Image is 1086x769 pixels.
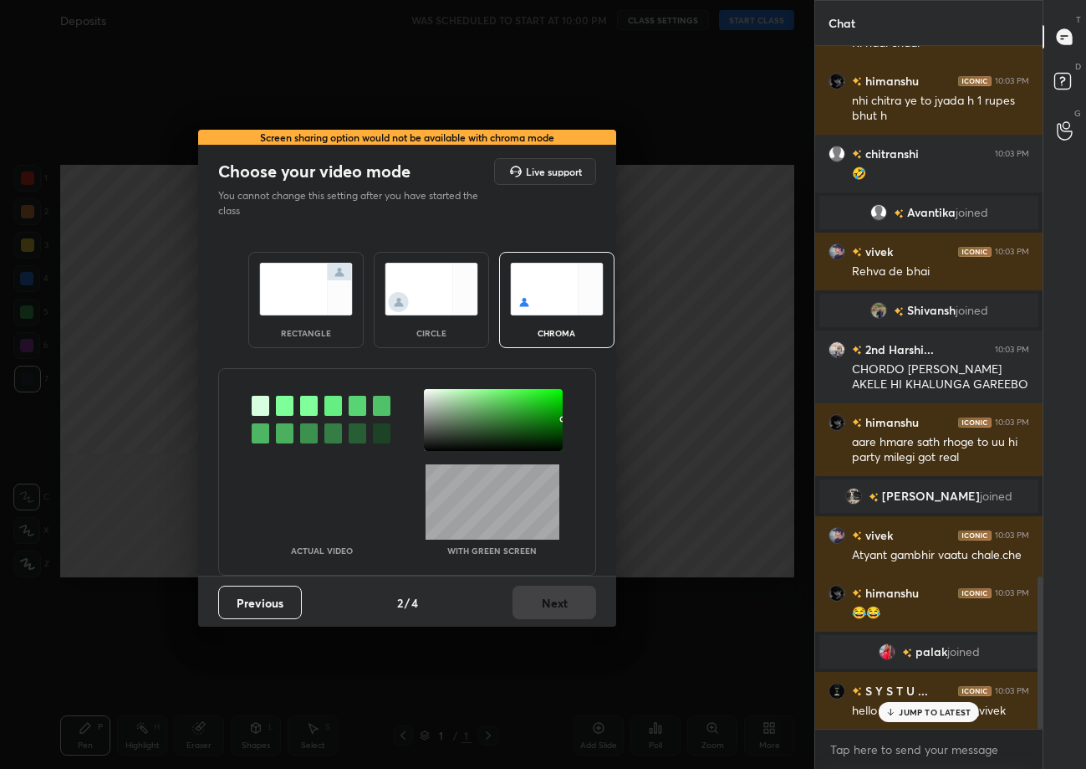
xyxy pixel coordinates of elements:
[907,304,956,317] span: Shivansh
[870,302,887,319] img: 3
[882,490,980,503] span: [PERSON_NAME]
[862,341,934,358] h6: 2nd Harshi...
[829,244,845,260] img: cc3c1c84dcd340a9a7d6cdea15200c3c.jpg
[870,204,887,221] img: default.png
[852,248,862,257] img: no-rating-badge.077c3623.svg
[829,414,845,431] img: c9e278afab4b450cb2eb498552f0b02c.jpg
[852,264,1029,280] div: Rehva de bhai
[995,345,1029,355] div: 10:03 PM
[411,594,418,612] h4: 4
[405,594,410,612] h4: /
[845,488,862,505] img: 28ddd59292bb47439ab185f88253cc9a.jpg
[523,329,590,337] div: chroma
[852,166,1029,182] div: 🤣
[852,150,862,159] img: no-rating-badge.077c3623.svg
[259,263,353,315] img: normalScreenIcon.ae25ed63.svg
[852,418,862,428] img: no-rating-badge.077c3623.svg
[815,46,1043,729] div: grid
[995,588,1029,598] div: 10:03 PM
[852,547,1029,564] div: Atyant gambhir vaatu chale.che
[852,361,1029,393] div: CHORDO [PERSON_NAME] AKELE HI KHALUNGA GAREEBO
[852,531,862,541] img: no-rating-badge.077c3623.svg
[829,585,845,602] img: c9e278afab4b450cb2eb498552f0b02c.jpg
[273,329,339,337] div: rectangle
[447,546,537,555] p: With green screen
[902,649,912,658] img: no-rating-badge.077c3623.svg
[862,682,928,700] h6: S Y S T U ...
[862,526,893,544] h6: vivek
[980,490,1012,503] span: joined
[899,707,971,717] p: JUMP TO LATEST
[956,304,988,317] span: joined
[947,645,980,659] span: joined
[879,643,895,660] img: d605f0be7c6d496598a5dc1dfefed0b8.jpg
[894,307,904,316] img: no-rating-badge.077c3623.svg
[218,161,410,182] h2: Choose your video mode
[852,346,862,355] img: no-rating-badge.077c3623.svg
[894,209,904,218] img: no-rating-badge.077c3623.svg
[1075,60,1081,73] p: D
[995,686,1029,696] div: 10:03 PM
[852,434,1029,466] div: aare hmare sath rhoge to uu hi party milegi got real
[1076,13,1081,26] p: T
[829,146,845,162] img: default.png
[958,588,992,598] img: iconic-dark.1390631f.png
[829,683,845,700] img: f2d94adb272846f5b225aa3c0715d4ef.jpg
[956,206,988,219] span: joined
[852,703,1029,720] div: hello [PERSON_NAME] ,vivek
[958,76,992,86] img: iconic-dark.1390631f.png
[958,531,992,541] img: iconic-dark.1390631f.png
[852,687,862,696] img: no-rating-badge.077c3623.svg
[291,546,353,555] p: Actual Video
[852,589,862,598] img: no-rating-badge.077c3623.svg
[958,418,992,428] img: iconic-dark.1390631f.png
[958,247,992,257] img: iconic-dark.1390631f.png
[852,605,1029,622] div: 😂😂
[995,76,1029,86] div: 10:03 PM
[995,418,1029,428] div: 10:03 PM
[526,167,582,177] h5: Live support
[385,263,478,315] img: circleScreenIcon.acc0effb.svg
[862,584,919,602] h6: himanshu
[862,413,919,431] h6: himanshu
[398,329,465,337] div: circle
[852,77,862,86] img: no-rating-badge.077c3623.svg
[915,645,947,659] span: palak
[829,73,845,90] img: c9e278afab4b450cb2eb498552f0b02c.jpg
[218,188,489,218] p: You cannot change this setting after you have started the class
[907,206,956,219] span: Avantika
[862,145,919,162] h6: chitranshi
[958,686,992,696] img: iconic-dark.1390631f.png
[198,130,616,145] div: Screen sharing option would not be available with chroma mode
[1074,107,1081,120] p: G
[852,93,1029,125] div: nhi chitra ye to jyada h 1 rupes bhut h
[218,586,302,619] button: Previous
[510,263,604,315] img: chromaScreenIcon.c19ab0a0.svg
[829,527,845,544] img: cc3c1c84dcd340a9a7d6cdea15200c3c.jpg
[815,1,869,45] p: Chat
[995,247,1029,257] div: 10:03 PM
[862,243,893,260] h6: vivek
[397,594,403,612] h4: 2
[829,341,845,358] img: ae5bc62a2f5849008747730a7edc51e8.jpg
[995,531,1029,541] div: 10:03 PM
[869,493,879,502] img: no-rating-badge.077c3623.svg
[995,149,1029,159] div: 10:03 PM
[862,72,919,90] h6: himanshu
